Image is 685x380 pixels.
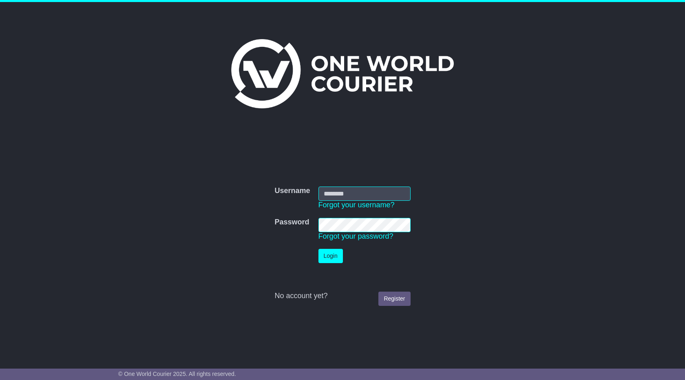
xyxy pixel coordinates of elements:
span: © One World Courier 2025. All rights reserved. [118,371,236,377]
label: Username [274,187,310,195]
div: No account yet? [274,292,410,301]
button: Login [318,249,343,263]
label: Password [274,218,309,227]
a: Register [378,292,410,306]
a: Forgot your username? [318,201,395,209]
img: One World [231,39,454,108]
a: Forgot your password? [318,232,393,240]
